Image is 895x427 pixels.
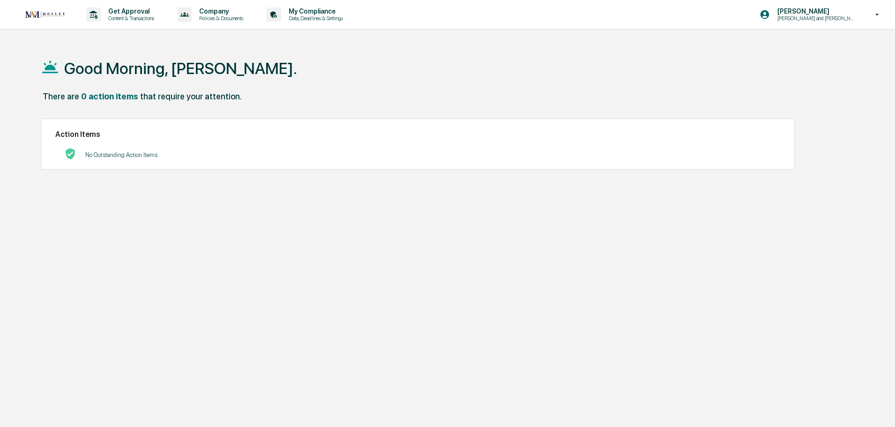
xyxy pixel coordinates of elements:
p: Policies & Documents [192,15,248,22]
img: No Actions logo [65,148,76,159]
h1: Good Morning, [PERSON_NAME]. [64,59,297,78]
iframe: Open customer support [865,396,890,421]
p: Company [192,7,248,15]
p: Get Approval [101,7,159,15]
p: No Outstanding Action Items [85,151,157,158]
img: logo [22,8,67,21]
p: Data, Deadlines & Settings [281,15,348,22]
p: My Compliance [281,7,348,15]
div: There are [43,91,79,101]
p: [PERSON_NAME] and [PERSON_NAME] Onboarding [770,15,862,22]
h2: Action Items [55,130,780,139]
p: Content & Transactions [101,15,159,22]
div: that require your attention. [140,91,242,101]
p: [PERSON_NAME] [770,7,862,15]
div: 0 action items [81,91,138,101]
